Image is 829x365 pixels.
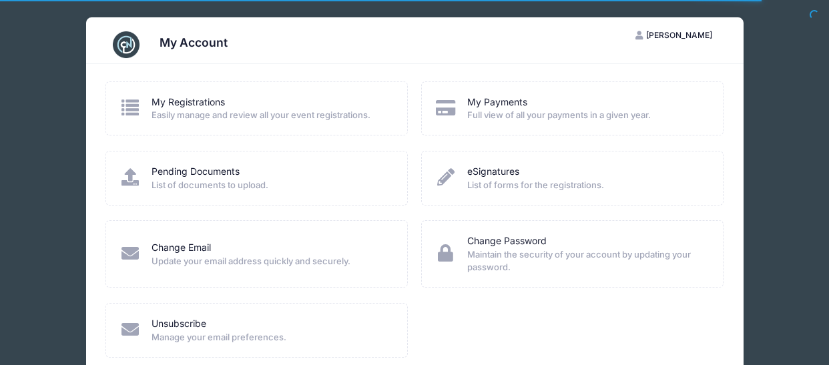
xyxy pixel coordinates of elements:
a: My Payments [467,95,527,109]
span: Update your email address quickly and securely. [152,255,390,268]
span: Maintain the security of your account by updating your password. [467,248,706,274]
img: CampNetwork [113,31,140,58]
a: Change Email [152,241,211,255]
span: List of documents to upload. [152,179,390,192]
h3: My Account [160,35,228,49]
a: eSignatures [467,165,519,179]
a: Pending Documents [152,165,240,179]
a: Change Password [467,234,547,248]
span: [PERSON_NAME] [646,30,712,40]
span: List of forms for the registrations. [467,179,706,192]
a: My Registrations [152,95,225,109]
a: Unsubscribe [152,317,206,331]
button: [PERSON_NAME] [624,24,724,47]
span: Manage your email preferences. [152,331,390,344]
span: Full view of all your payments in a given year. [467,109,706,122]
span: Easily manage and review all your event registrations. [152,109,390,122]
